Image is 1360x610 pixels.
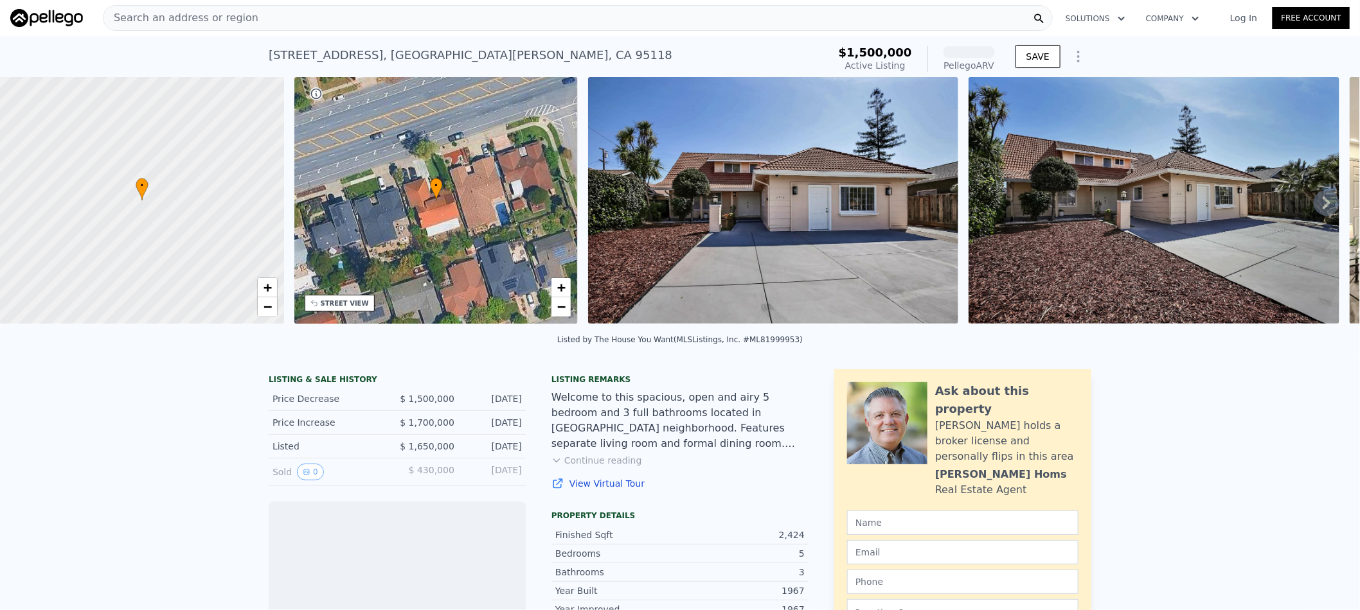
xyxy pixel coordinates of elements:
[400,441,454,451] span: $ 1,650,000
[557,279,566,295] span: +
[273,440,387,453] div: Listed
[1136,7,1210,30] button: Company
[551,278,571,297] a: Zoom in
[103,10,258,26] span: Search an address or region
[680,584,805,597] div: 1967
[845,60,906,71] span: Active Listing
[551,477,809,490] a: View Virtual Tour
[680,528,805,541] div: 2,424
[1215,12,1273,24] a: Log In
[430,180,443,191] span: •
[273,416,387,429] div: Price Increase
[944,59,995,72] div: Pellego ARV
[935,418,1078,464] div: [PERSON_NAME] holds a broker license and personally flips in this area
[400,394,454,404] span: $ 1,500,000
[935,382,1078,418] div: Ask about this property
[847,540,1078,564] input: Email
[136,178,148,200] div: •
[400,417,454,428] span: $ 1,700,000
[465,416,522,429] div: [DATE]
[935,467,1067,482] div: [PERSON_NAME] Homs
[1055,7,1136,30] button: Solutions
[258,278,277,297] a: Zoom in
[258,297,277,317] a: Zoom out
[588,77,958,324] img: Sale: 165571668 Parcel: 29525428
[551,454,642,467] button: Continue reading
[680,566,805,579] div: 3
[297,464,324,480] button: View historical data
[847,510,1078,535] input: Name
[1066,44,1091,69] button: Show Options
[409,465,454,475] span: $ 430,000
[430,178,443,200] div: •
[935,482,1027,498] div: Real Estate Agent
[555,566,680,579] div: Bathrooms
[263,279,271,295] span: +
[551,374,809,385] div: Listing remarks
[465,440,522,453] div: [DATE]
[269,374,526,387] div: LISTING & SALE HISTORY
[263,299,271,315] span: −
[557,299,566,315] span: −
[465,464,522,480] div: [DATE]
[680,547,805,560] div: 5
[551,390,809,451] div: Welcome to this spacious, open and airy 5 bedroom and 3 full bathrooms located in [GEOGRAPHIC_DAT...
[136,180,148,191] span: •
[1273,7,1350,29] a: Free Account
[465,392,522,405] div: [DATE]
[555,528,680,541] div: Finished Sqft
[273,464,387,480] div: Sold
[269,46,672,64] div: [STREET_ADDRESS] , [GEOGRAPHIC_DATA][PERSON_NAME] , CA 95118
[551,510,809,521] div: Property details
[969,77,1339,324] img: Sale: 165571668 Parcel: 29525428
[1016,45,1060,68] button: SAVE
[321,299,369,308] div: STREET VIEW
[273,392,387,405] div: Price Decrease
[839,46,912,59] span: $1,500,000
[557,335,803,344] div: Listed by The House You Want (MLSListings, Inc. #ML81999953)
[847,570,1078,594] input: Phone
[555,584,680,597] div: Year Built
[551,297,571,317] a: Zoom out
[10,9,83,27] img: Pellego
[555,547,680,560] div: Bedrooms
